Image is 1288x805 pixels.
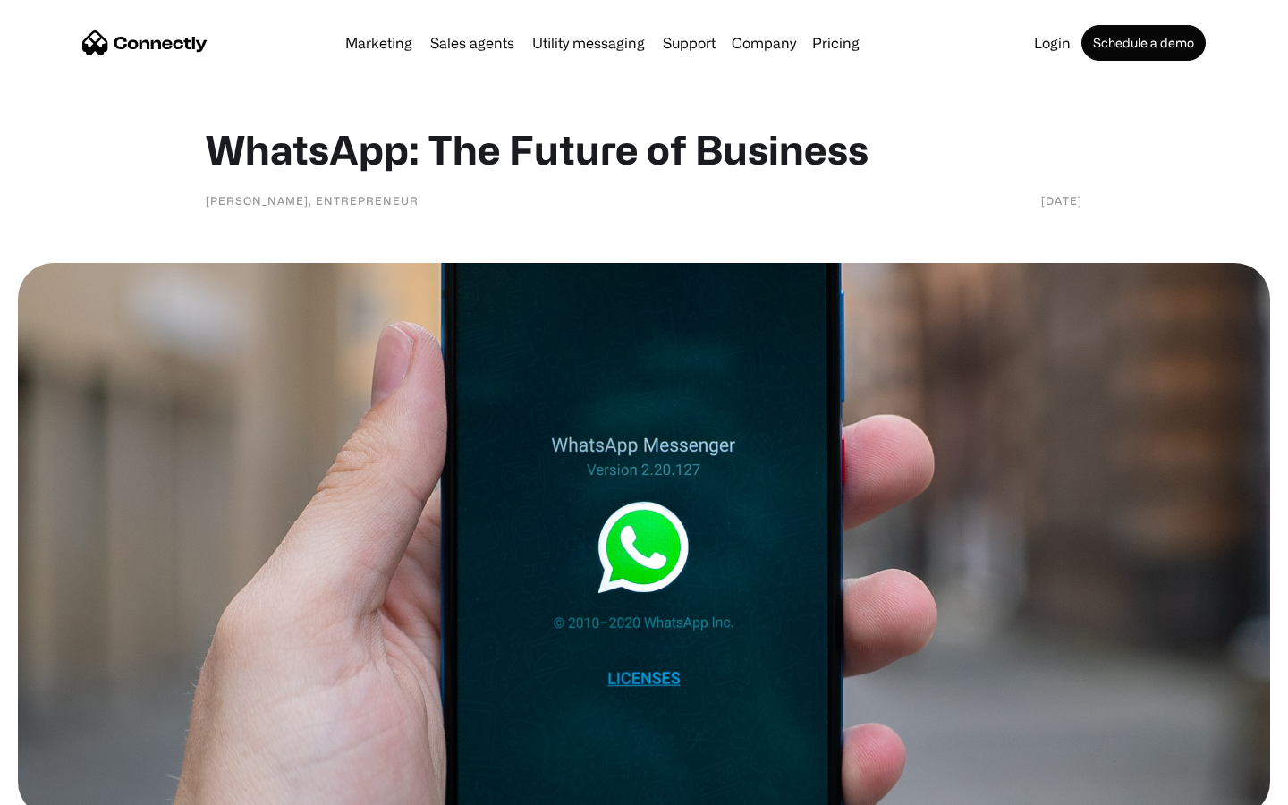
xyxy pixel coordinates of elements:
a: Login [1027,36,1078,50]
ul: Language list [36,774,107,799]
aside: Language selected: English [18,774,107,799]
a: Pricing [805,36,867,50]
div: [PERSON_NAME], Entrepreneur [206,191,419,209]
div: [DATE] [1041,191,1082,209]
a: Sales agents [423,36,521,50]
a: Support [656,36,723,50]
a: Utility messaging [525,36,652,50]
a: Marketing [338,36,419,50]
div: Company [732,30,796,55]
h1: WhatsApp: The Future of Business [206,125,1082,174]
a: Schedule a demo [1081,25,1206,61]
